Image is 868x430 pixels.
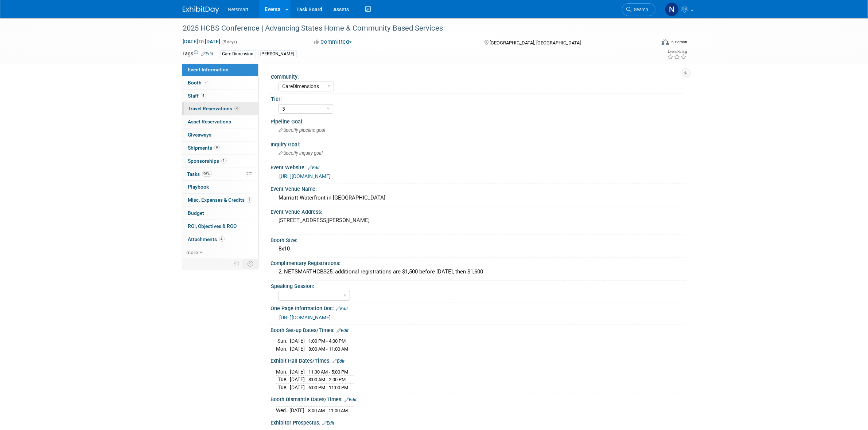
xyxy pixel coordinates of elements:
span: Specify pipeline goal [279,127,326,133]
span: Budget [188,210,205,216]
a: Edit [323,421,335,426]
a: Travel Reservations4 [182,102,258,115]
div: Care Dimension [220,50,256,58]
span: Travel Reservations [188,106,240,111]
div: [PERSON_NAME] [258,50,297,58]
span: Shipments [188,145,220,151]
td: Tue. [276,376,290,384]
div: In-Person [670,39,687,45]
span: 8:00 AM - 2:00 PM [309,377,346,382]
div: Marriott Waterfront in [GEOGRAPHIC_DATA] [276,192,680,204]
div: Community: [271,71,682,80]
span: more [187,249,198,255]
span: 1 [221,158,227,163]
a: Edit [336,306,348,311]
span: Tasks [187,171,212,177]
a: Misc. Expenses & Credits1 [182,194,258,206]
a: Giveaways [182,129,258,141]
td: [DATE] [290,345,305,352]
span: Sponsorships [188,158,227,164]
span: Booth [188,80,210,86]
span: Staff [188,93,206,99]
span: 9 [214,145,220,150]
a: Staff4 [182,90,258,102]
span: 4 [201,93,206,98]
td: [DATE] [290,368,305,376]
span: Asset Reservations [188,119,231,125]
a: Sponsorships1 [182,155,258,167]
td: [DATE] [290,406,305,414]
img: Format-Inperson.png [662,39,669,45]
div: Pipeline Goal: [271,116,686,125]
a: Shipments9 [182,142,258,154]
div: Event Website: [271,162,686,171]
a: [URL][DOMAIN_NAME] [280,315,331,320]
td: [DATE] [290,376,305,384]
div: Booth Size: [271,235,686,244]
div: 8x10 [276,243,680,255]
span: 8:00 AM - 11:00 AM [309,346,349,352]
div: Exhibitor Prospectus: [271,417,686,427]
span: to [198,39,205,44]
span: 4 [234,106,240,111]
a: Edit [202,51,214,56]
td: Personalize Event Tab Strip [231,259,244,268]
span: 4 [219,236,225,242]
div: Event Venue Address: [271,206,686,216]
div: Tier: [271,94,682,103]
a: Asset Reservations [182,115,258,128]
i: Booth reservation complete [205,80,209,84]
div: Exhibit Hall Dates/Times: [271,355,686,365]
span: Playbook [188,184,209,190]
td: Tue. [276,383,290,391]
td: Toggle Event Tabs [243,259,258,268]
td: Mon. [276,345,290,352]
span: [DATE] [DATE] [183,38,221,45]
span: Specify inquiry goal [279,150,323,156]
a: Playbook [182,181,258,193]
a: Budget [182,207,258,220]
div: Complimentary Registrations: [271,258,686,267]
a: Search [622,3,655,16]
div: Booth Set-up Dates/Times: [271,325,686,334]
td: Tags [183,50,214,58]
span: 96% [202,171,212,177]
span: Giveaways [188,132,212,138]
a: ROI, Objectives & ROO [182,220,258,233]
span: 1:00 PM - 4:00 PM [309,338,346,344]
span: ROI, Objectives & ROO [188,223,237,229]
a: Edit [333,359,345,364]
a: Tasks96% [182,168,258,181]
a: more [182,246,258,259]
div: 2; NETSMARTHCBS25; additional registrations are $1,500 before [DATE], then $1,600 [276,266,680,277]
div: Booth Dismantle Dates/Times: [271,394,686,403]
a: Edit [345,397,357,402]
div: Event Rating [667,50,687,54]
td: [DATE] [290,383,305,391]
div: Speaking Session: [271,281,682,290]
img: ExhibitDay [183,6,219,13]
div: Event Format [612,38,688,49]
span: 11:30 AM - 5:00 PM [309,369,349,375]
span: Misc. Expenses & Credits [188,197,252,203]
td: [DATE] [290,337,305,345]
td: Sun. [276,337,290,345]
a: Attachments4 [182,233,258,246]
pre: [STREET_ADDRESS][PERSON_NAME] [279,217,436,224]
img: Nina Finn [665,3,679,16]
button: Committed [311,38,355,46]
span: [GEOGRAPHIC_DATA], [GEOGRAPHIC_DATA] [490,40,581,46]
a: Event Information [182,63,258,76]
span: (5 days) [222,40,237,44]
span: Event Information [188,67,229,72]
a: Edit [337,328,349,333]
div: Inquiry Goal: [271,139,686,148]
span: Netsmart [228,7,249,12]
span: 6:00 PM - 11:00 PM [309,385,349,390]
a: Booth [182,76,258,89]
span: Search [632,7,649,12]
a: Edit [308,165,320,170]
div: One Page Information Doc: [271,303,686,312]
span: Attachments [188,236,225,242]
td: Wed. [276,406,290,414]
